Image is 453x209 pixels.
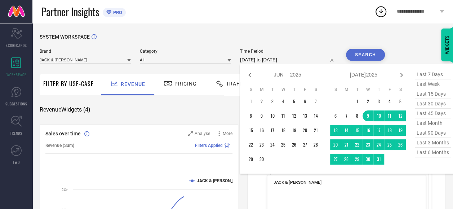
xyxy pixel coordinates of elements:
td: Fri Jun 06 2025 [299,96,310,107]
td: Tue Jun 24 2025 [267,139,278,150]
td: Mon Jun 09 2025 [256,110,267,121]
td: Fri Jul 18 2025 [384,125,395,136]
td: Thu Jul 31 2025 [373,154,384,165]
td: Mon Jun 23 2025 [256,139,267,150]
td: Fri Jun 20 2025 [299,125,310,136]
td: Tue Jul 22 2025 [352,139,363,150]
td: Tue Jun 03 2025 [267,96,278,107]
td: Sat Jul 19 2025 [395,125,406,136]
span: Analyse [195,131,210,136]
td: Wed Jun 04 2025 [278,96,289,107]
th: Sunday [330,87,341,92]
span: SUGGESTIONS [5,101,27,106]
td: Sat Jul 05 2025 [395,96,406,107]
th: Wednesday [363,87,373,92]
div: Previous month [245,71,254,79]
div: Open download list [374,5,387,18]
td: Tue Jun 10 2025 [267,110,278,121]
td: Sun Jun 01 2025 [245,96,256,107]
td: Wed Jun 11 2025 [278,110,289,121]
span: WORKSPACE [6,72,26,77]
span: Time Period [240,49,337,54]
td: Sun Jul 13 2025 [330,125,341,136]
span: Revenue [121,81,145,87]
td: Mon Jul 28 2025 [341,154,352,165]
th: Tuesday [267,87,278,92]
td: Thu Jul 10 2025 [373,110,384,121]
td: Thu Jun 12 2025 [289,110,299,121]
td: Mon Jul 07 2025 [341,110,352,121]
td: Sat Jun 14 2025 [310,110,321,121]
td: Tue Jul 15 2025 [352,125,363,136]
span: SYSTEM WORKSPACE [40,34,90,40]
span: last 30 days [415,99,451,109]
span: last 7 days [415,70,451,79]
span: | [231,143,232,148]
input: Select time period [240,56,337,64]
span: Brand [40,49,131,54]
span: Filter By Use-Case [43,79,94,88]
span: More [223,131,232,136]
td: Wed Jul 02 2025 [363,96,373,107]
td: Thu Jun 19 2025 [289,125,299,136]
span: Revenue Widgets ( 4 ) [40,106,90,113]
td: Wed Jul 30 2025 [363,154,373,165]
th: Wednesday [278,87,289,92]
td: Mon Jul 21 2025 [341,139,352,150]
span: FWD [13,160,20,165]
td: Tue Jul 01 2025 [352,96,363,107]
td: Sun Jun 15 2025 [245,125,256,136]
span: last 6 months [415,148,451,157]
th: Thursday [373,87,384,92]
button: Search [346,49,385,61]
span: last week [415,79,451,89]
span: Partner Insights [41,4,99,19]
span: Category [140,49,231,54]
td: Sun Jun 29 2025 [245,154,256,165]
span: last 15 days [415,89,451,99]
th: Sunday [245,87,256,92]
td: Thu Jun 26 2025 [289,139,299,150]
td: Wed Jun 25 2025 [278,139,289,150]
td: Thu Jul 17 2025 [373,125,384,136]
td: Sat Jul 26 2025 [395,139,406,150]
td: Sat Jun 28 2025 [310,139,321,150]
th: Saturday [310,87,321,92]
td: Sat Jun 21 2025 [310,125,321,136]
span: SCORECARDS [6,43,27,48]
span: Revenue (Sum) [45,143,74,148]
td: Thu Jul 03 2025 [373,96,384,107]
td: Tue Jul 29 2025 [352,154,363,165]
th: Monday [256,87,267,92]
span: Traffic [226,81,248,87]
td: Sun Jun 22 2025 [245,139,256,150]
td: Tue Jul 08 2025 [352,110,363,121]
td: Sat Jul 12 2025 [395,110,406,121]
text: JACK & [PERSON_NAME] [197,178,246,183]
td: Mon Jul 14 2025 [341,125,352,136]
td: Wed Jun 18 2025 [278,125,289,136]
span: last 90 days [415,128,451,138]
th: Friday [299,87,310,92]
span: TRENDS [10,130,22,136]
span: JACK & [PERSON_NAME] [274,180,321,185]
td: Thu Jul 24 2025 [373,139,384,150]
span: last 45 days [415,109,451,118]
td: Sun Jul 27 2025 [330,154,341,165]
td: Wed Jul 09 2025 [363,110,373,121]
td: Wed Jul 23 2025 [363,139,373,150]
th: Tuesday [352,87,363,92]
th: Thursday [289,87,299,92]
th: Friday [384,87,395,92]
td: Mon Jun 16 2025 [256,125,267,136]
span: last month [415,118,451,128]
th: Monday [341,87,352,92]
td: Mon Jun 02 2025 [256,96,267,107]
td: Tue Jun 17 2025 [267,125,278,136]
svg: Zoom [188,131,193,136]
td: Fri Jul 11 2025 [384,110,395,121]
div: Next month [397,71,406,79]
td: Thu Jun 05 2025 [289,96,299,107]
td: Mon Jun 30 2025 [256,154,267,165]
td: Fri Jul 04 2025 [384,96,395,107]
